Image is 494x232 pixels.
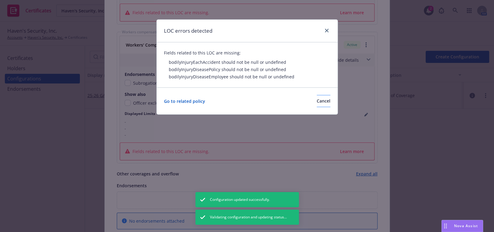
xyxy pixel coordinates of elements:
a: Go to related policy [164,98,210,104]
a: close [323,27,330,34]
h1: LOC errors detected [164,27,212,35]
span: Configuration updated successfully. [210,197,270,202]
div: Drag to move [442,220,449,232]
span: Cancel [317,98,330,104]
span: Nova Assist [454,223,478,228]
span: bodilyInjuryDiseaseEmployee should not be null or undefined [169,74,294,80]
button: Nova Assist [441,220,483,232]
button: Cancel [317,95,330,107]
span: bodilyInjuryDiseasePolicy should not be null or undefined [169,67,286,72]
span: bodilyInjuryEachAccident should not be null or undefined [169,59,286,65]
span: Validating configuration and updating status... [210,214,287,220]
span: Fields related to this LOC are missing: [164,50,330,56]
